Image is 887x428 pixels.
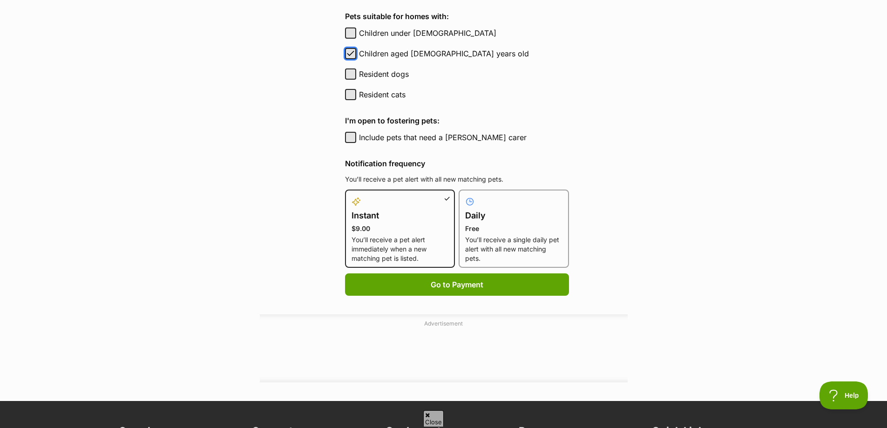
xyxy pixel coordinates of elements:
button: Go to Payment [345,273,569,296]
p: You’ll receive a pet alert immediately when a new matching pet is listed. [352,235,449,263]
span: Close [423,410,444,427]
h4: Pets suitable for homes with: [345,11,569,22]
p: $9.00 [352,224,449,233]
span: Go to Payment [431,279,483,290]
h4: Notification frequency [345,158,569,169]
h4: I'm open to fostering pets: [345,115,569,126]
label: Resident cats [359,89,569,100]
label: Children under [DEMOGRAPHIC_DATA] [359,27,569,39]
p: Free [465,224,562,233]
iframe: Help Scout Beacon - Open [819,381,868,409]
h4: Instant [352,209,449,222]
h4: Daily [465,209,562,222]
label: Resident dogs [359,68,569,80]
div: Advertisement [260,314,628,382]
p: You’ll receive a single daily pet alert with all new matching pets. [465,235,562,263]
p: You’ll receive a pet alert with all new matching pets. [345,175,569,184]
label: Children aged [DEMOGRAPHIC_DATA] years old [359,48,569,59]
label: Include pets that need a [PERSON_NAME] carer [359,132,569,143]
